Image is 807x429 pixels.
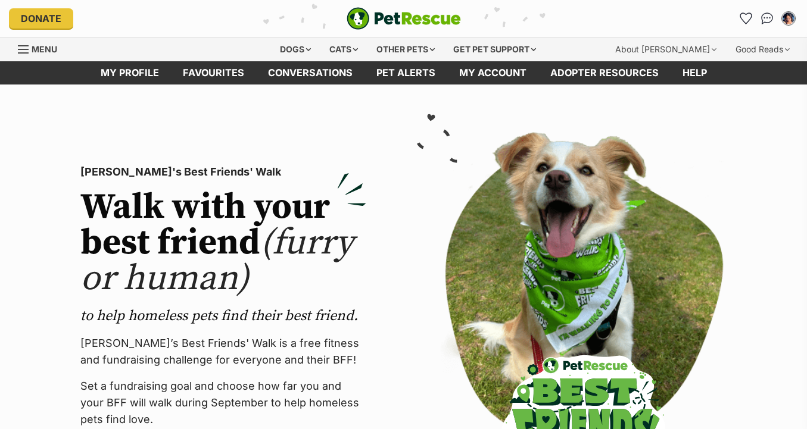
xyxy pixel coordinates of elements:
[364,61,447,84] a: Pet alerts
[736,9,798,28] ul: Account quick links
[9,8,73,29] a: Donate
[80,378,366,428] p: Set a fundraising goal and choose how far you and your BFF will walk during September to help hom...
[80,335,366,368] p: [PERSON_NAME]’s Best Friends' Walk is a free fitness and fundraising challenge for everyone and t...
[671,61,719,84] a: Help
[80,164,366,180] p: [PERSON_NAME]'s Best Friends' Walk
[445,37,544,61] div: Get pet support
[607,37,725,61] div: About [PERSON_NAME]
[80,221,354,301] span: (furry or human)
[761,12,774,24] img: chat-41dd97257d64d25036548639549fe6c8038ab92f7586957e7f3b1b290dea8141.svg
[321,37,366,61] div: Cats
[171,61,256,84] a: Favourites
[80,190,366,297] h2: Walk with your best friend
[779,9,798,28] button: My account
[89,61,171,84] a: My profile
[447,61,538,84] a: My account
[538,61,671,84] a: Adopter resources
[727,37,798,61] div: Good Reads
[80,306,366,325] p: to help homeless pets find their best friend.
[758,9,777,28] a: Conversations
[347,7,461,30] a: PetRescue
[783,12,794,24] img: Vivienne Pham profile pic
[272,37,319,61] div: Dogs
[256,61,364,84] a: conversations
[18,37,66,59] a: Menu
[736,9,755,28] a: Favourites
[347,7,461,30] img: logo-e224e6f780fb5917bec1dbf3a21bbac754714ae5b6737aabdf751b685950b380.svg
[32,44,57,54] span: Menu
[368,37,443,61] div: Other pets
